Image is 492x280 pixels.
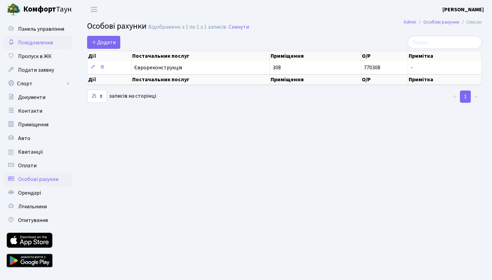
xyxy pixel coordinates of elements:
[3,77,72,90] a: Спорт
[3,172,72,186] a: Особові рахунки
[18,162,37,169] span: Оплати
[18,203,47,210] span: Лічильники
[3,104,72,118] a: Контакти
[3,118,72,131] a: Приміщення
[148,24,227,30] div: Відображено з 1 по 1 з 1 записів.
[18,53,52,60] span: Пропуск в ЖК
[92,39,116,46] span: Додати
[18,216,48,224] span: Опитування
[18,25,64,33] span: Панель управління
[3,131,72,145] a: Авто
[3,186,72,200] a: Орендарі
[18,135,30,142] span: Авто
[18,121,49,128] span: Приміщення
[3,159,72,172] a: Оплати
[3,22,72,36] a: Панель управління
[132,74,270,85] th: Постачальник послуг
[87,36,120,49] a: Додати
[18,148,43,156] span: Квитанції
[3,213,72,227] a: Опитування
[442,5,484,14] a: [PERSON_NAME]
[18,94,45,101] span: Документи
[442,6,484,13] b: [PERSON_NAME]
[459,18,482,26] li: Список
[361,74,408,85] th: О/Р
[408,74,482,85] th: Примітка
[85,4,102,15] button: Переключити навігацію
[23,4,56,15] b: Комфорт
[18,39,53,46] span: Повідомлення
[361,51,408,61] th: О/Р
[411,64,413,71] span: -
[423,18,459,26] a: Особові рахунки
[270,51,361,61] th: Приміщення
[7,3,20,16] img: logo.png
[408,51,482,61] th: Примітка
[3,145,72,159] a: Квитанції
[3,36,72,50] a: Повідомлення
[132,51,270,61] th: Постачальник послуг
[87,90,107,103] select: записів на сторінці
[270,74,361,85] th: Приміщення
[273,65,358,70] span: 308
[87,20,147,32] span: Особові рахунки
[404,18,416,26] a: Admin
[393,15,492,29] nav: breadcrumb
[23,4,72,15] span: Таун
[134,65,267,70] span: Єврореконструкція
[229,24,249,30] a: Скинути
[3,90,72,104] a: Документи
[408,36,482,49] input: Пошук...
[3,200,72,213] a: Лічильники
[3,63,72,77] a: Подати заявку
[460,90,471,103] a: 1
[87,74,132,85] th: Дії
[18,189,41,197] span: Орендарі
[18,176,58,183] span: Особові рахунки
[3,50,72,63] a: Пропуск в ЖК
[87,90,156,103] label: записів на сторінці
[18,107,42,115] span: Контакти
[18,66,54,74] span: Подати заявку
[364,64,380,71] span: 770308
[87,51,132,61] th: Дії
